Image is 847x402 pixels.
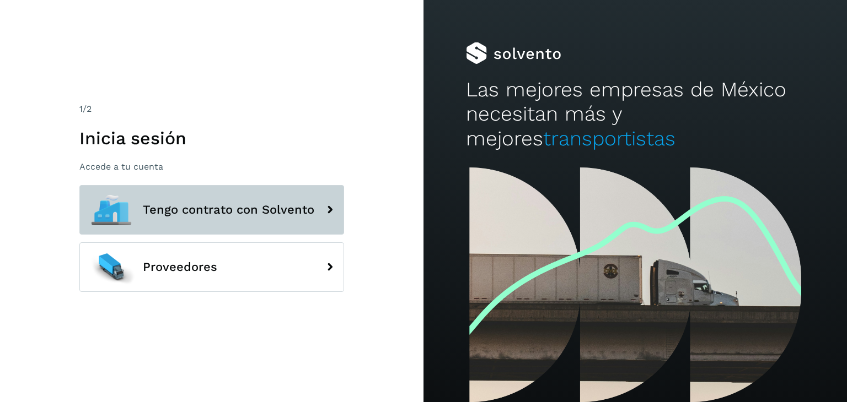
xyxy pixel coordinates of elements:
h2: Las mejores empresas de México necesitan más y mejores [466,78,805,151]
button: Proveedores [79,242,344,292]
span: transportistas [543,127,676,150]
p: Accede a tu cuenta [79,161,344,172]
span: Tengo contrato con Solvento [143,203,314,216]
button: Tengo contrato con Solvento [79,185,344,235]
div: /2 [79,102,344,116]
h1: Inicia sesión [79,128,344,149]
span: 1 [79,104,83,114]
span: Proveedores [143,260,217,274]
